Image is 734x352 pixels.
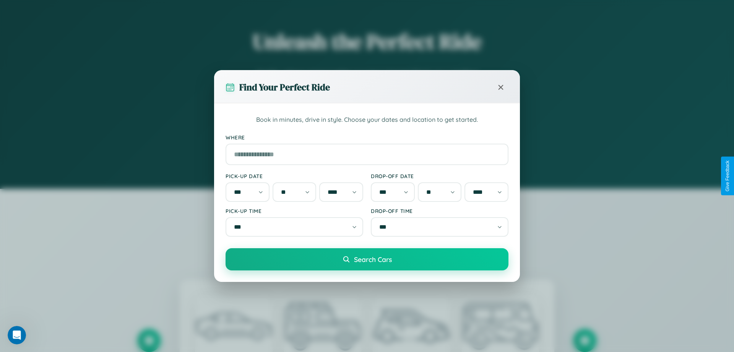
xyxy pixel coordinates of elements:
label: Drop-off Date [371,173,508,179]
label: Drop-off Time [371,208,508,214]
label: Where [226,134,508,141]
button: Search Cars [226,248,508,270]
h3: Find Your Perfect Ride [239,81,330,93]
label: Pick-up Date [226,173,363,179]
label: Pick-up Time [226,208,363,214]
span: Search Cars [354,255,392,264]
p: Book in minutes, drive in style. Choose your dates and location to get started. [226,115,508,125]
